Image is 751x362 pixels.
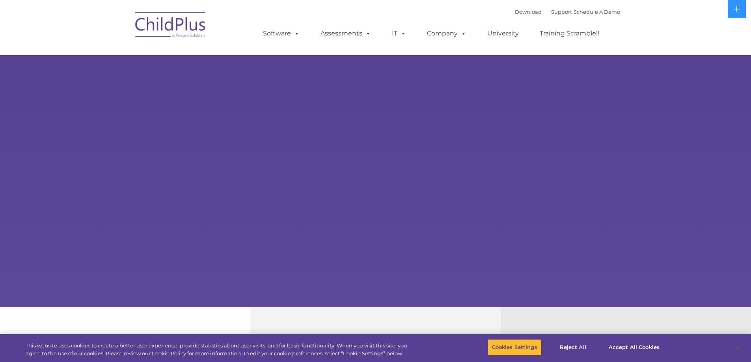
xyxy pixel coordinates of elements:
div: This website uses cookies to create a better user experience, provide statistics about user visit... [26,342,413,357]
a: Download [515,9,542,15]
img: ChildPlus by Procare Solutions [131,6,210,46]
a: Schedule A Demo [574,9,620,15]
button: Close [730,339,747,356]
a: Software [255,26,307,41]
a: IT [384,26,414,41]
a: Training Scramble!! [532,26,607,41]
button: Cookies Settings [488,339,542,356]
a: University [479,26,527,41]
font: | [515,9,620,15]
a: Company [419,26,474,41]
a: Assessments [313,26,379,41]
button: Reject All [548,339,598,356]
button: Accept All Cookies [604,339,664,356]
a: Support [551,9,572,15]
